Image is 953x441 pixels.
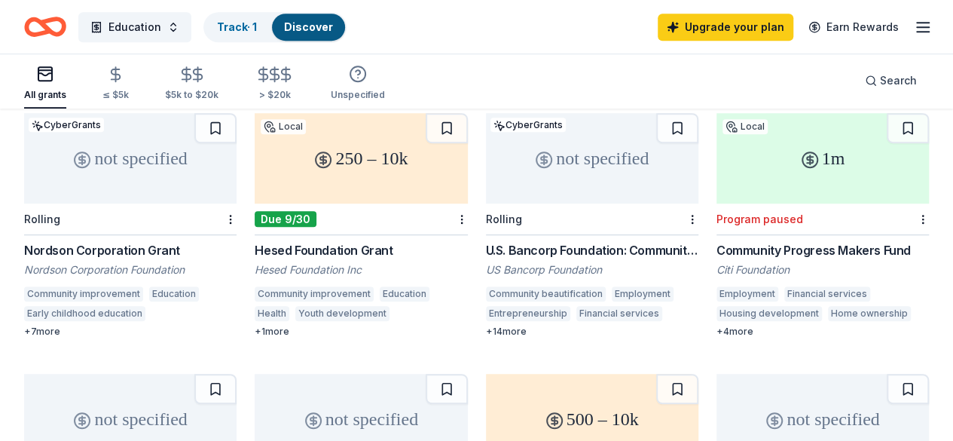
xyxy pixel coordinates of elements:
[486,113,698,204] div: not specified
[24,89,66,101] div: All grants
[716,113,929,338] a: 1mLocalProgram pausedCommunity Progress Makers FundCiti FoundationEmploymentFinancial servicesHou...
[24,113,237,204] div: not specified
[486,326,698,338] div: + 14 more
[799,14,908,41] a: Earn Rewards
[102,89,129,101] div: ≤ $5k
[486,286,606,302] div: Community beautification
[261,119,306,134] div: Local
[24,9,66,44] a: Home
[486,262,698,277] div: US Bancorp Foundation
[165,89,218,101] div: $5k to $20k
[486,241,698,259] div: U.S. Bancorp Foundation: Community Possible Grant Program
[716,113,929,204] div: 1m
[24,286,143,302] div: Community improvement
[149,286,199,302] div: Education
[880,72,917,90] span: Search
[255,113,467,338] a: 250 – 10kLocalDue 9/30Hesed Foundation GrantHesed Foundation IncCommunity improvementEducationHea...
[29,118,104,132] div: CyberGrants
[24,306,145,321] div: Early childhood education
[612,286,674,302] div: Employment
[24,262,237,277] div: Nordson Corporation Foundation
[380,286,429,302] div: Education
[716,286,778,302] div: Employment
[24,326,237,338] div: + 7 more
[658,14,793,41] a: Upgrade your plan
[255,286,374,302] div: Community improvement
[486,213,522,225] div: Rolling
[255,241,467,259] div: Hesed Foundation Grant
[203,12,347,42] button: Track· 1Discover
[486,113,698,338] a: not specifiedCyberGrantsRollingU.S. Bancorp Foundation: Community Possible Grant ProgramUS Bancor...
[24,241,237,259] div: Nordson Corporation Grant
[716,241,929,259] div: Community Progress Makers Fund
[295,306,389,321] div: Youth development
[255,306,289,321] div: Health
[828,306,911,321] div: Home ownership
[24,213,60,225] div: Rolling
[853,66,929,96] button: Search
[24,113,237,338] a: not specifiedCyberGrantsRollingNordson Corporation GrantNordson Corporation FoundationCommunity i...
[78,12,191,42] button: Education
[576,306,662,321] div: Financial services
[716,262,929,277] div: Citi Foundation
[486,306,570,321] div: Entrepreneurship
[255,113,467,204] div: 250 – 10k
[165,60,218,109] button: $5k to $20k
[331,59,385,109] button: Unspecified
[784,286,870,302] div: Financial services
[722,119,768,134] div: Local
[490,118,566,132] div: CyberGrants
[255,326,467,338] div: + 1 more
[108,18,161,36] span: Education
[716,326,929,338] div: + 4 more
[24,59,66,109] button: All grants
[331,89,385,101] div: Unspecified
[255,262,467,277] div: Hesed Foundation Inc
[102,60,129,109] button: ≤ $5k
[255,89,295,101] div: > $20k
[255,211,316,227] div: Due 9/30
[255,60,295,109] button: > $20k
[716,306,822,321] div: Housing development
[284,20,333,33] a: Discover
[217,20,257,33] a: Track· 1
[716,213,803,225] div: Program paused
